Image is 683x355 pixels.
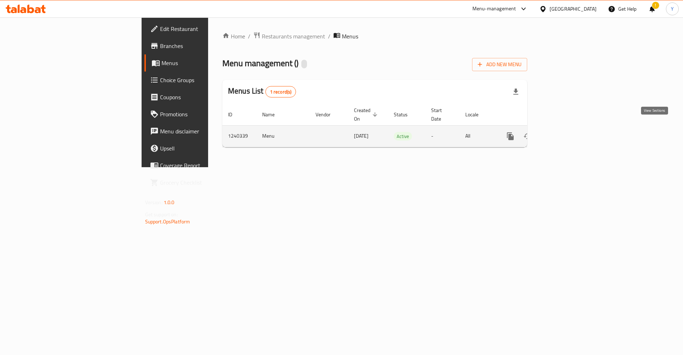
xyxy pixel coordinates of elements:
span: Upsell [160,144,250,153]
div: Export file [507,83,524,100]
span: Restaurants management [262,32,325,41]
span: Y [671,5,674,13]
button: more [502,128,519,145]
a: Edit Restaurant [144,20,256,37]
span: Get support on: [145,210,178,219]
span: [DATE] [354,131,369,141]
span: Active [394,132,412,141]
a: Menus [144,54,256,71]
nav: breadcrumb [222,32,527,41]
a: Upsell [144,140,256,157]
a: Branches [144,37,256,54]
span: Promotions [160,110,250,118]
span: Menus [162,59,250,67]
span: Branches [160,42,250,50]
span: Vendor [316,110,340,119]
div: [GEOGRAPHIC_DATA] [550,5,597,13]
div: Menu-management [472,5,516,13]
span: Coupons [160,93,250,101]
span: 1 record(s) [266,89,296,95]
span: Edit Restaurant [160,25,250,33]
td: Menu [256,125,310,147]
div: Total records count [265,86,296,97]
span: Locale [465,110,488,119]
span: Name [262,110,284,119]
a: Grocery Checklist [144,174,256,191]
table: enhanced table [222,104,576,147]
button: Add New Menu [472,58,527,71]
a: Choice Groups [144,71,256,89]
a: Menu disclaimer [144,123,256,140]
td: All [460,125,496,147]
button: Change Status [519,128,536,145]
td: - [425,125,460,147]
span: ID [228,110,242,119]
a: Restaurants management [253,32,325,41]
span: Start Date [431,106,451,123]
th: Actions [496,104,576,126]
span: Add New Menu [478,60,521,69]
a: Coupons [144,89,256,106]
span: Menu management ( ) [222,55,298,71]
span: 1.0.0 [164,198,175,207]
span: Status [394,110,417,119]
h2: Menus List [228,86,296,97]
span: Coverage Report [160,161,250,170]
a: Support.OpsPlatform [145,217,190,226]
li: / [328,32,330,41]
span: Menus [342,32,358,41]
a: Promotions [144,106,256,123]
span: Version: [145,198,163,207]
span: Created On [354,106,380,123]
span: Grocery Checklist [160,178,250,187]
span: Menu disclaimer [160,127,250,136]
a: Coverage Report [144,157,256,174]
span: Choice Groups [160,76,250,84]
